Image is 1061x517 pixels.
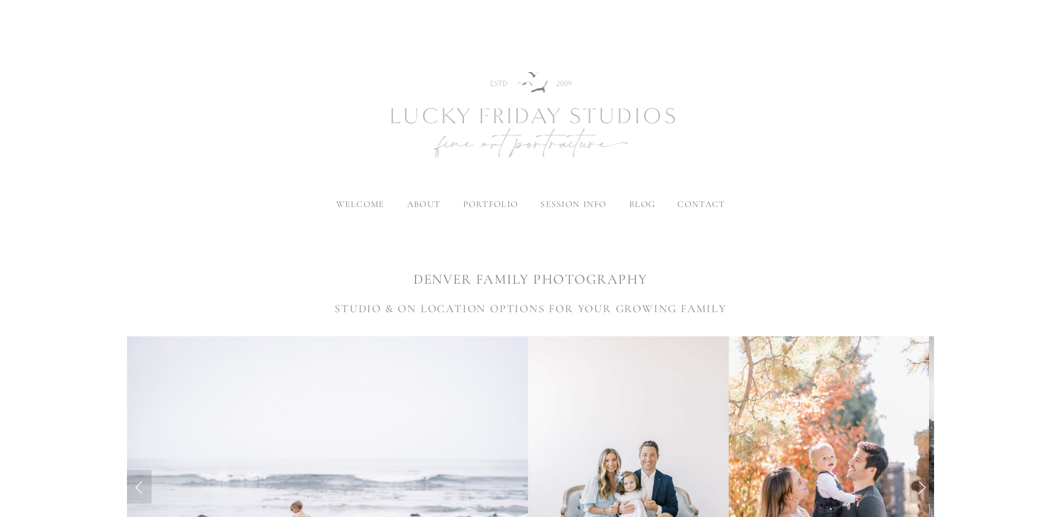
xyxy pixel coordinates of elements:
[127,270,934,289] h1: DENVER FAMILY PHOTOGRAPHY
[407,199,440,210] label: about
[677,199,725,210] a: contact
[127,300,934,317] h3: STUDIO & ON LOCATION OPTIONS FOR YOUR GROWING FAMILY
[909,470,934,504] a: Next Slide
[329,32,732,200] img: Newborn Photography Denver | Lucky Friday Studios
[463,199,518,210] label: portfolio
[127,470,152,504] a: Previous Slide
[336,199,385,210] a: welcome
[629,199,655,210] a: blog
[540,199,606,210] label: session info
